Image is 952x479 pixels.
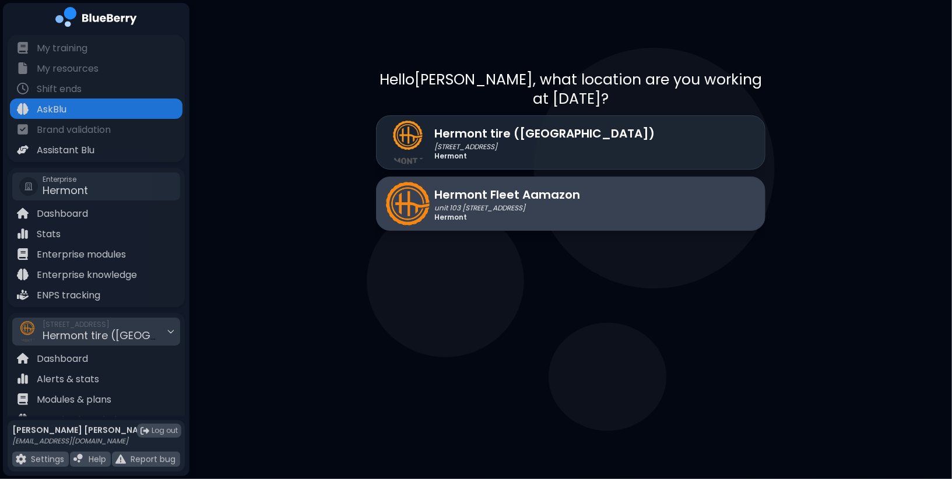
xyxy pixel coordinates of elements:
p: Hermont [434,152,655,161]
p: [EMAIL_ADDRESS][DOMAIN_NAME] [12,436,154,446]
img: file icon [17,373,29,385]
img: file icon [17,124,29,135]
span: Hermont [43,183,88,198]
img: file icon [17,353,29,364]
img: company thumbnail [17,321,38,342]
img: file icon [115,454,126,464]
img: company thumbnail [386,182,430,226]
p: [STREET_ADDRESS] [434,142,655,152]
img: file icon [17,289,29,301]
img: file icon [17,62,29,74]
p: My training [37,41,87,55]
img: file icon [17,207,29,219]
span: [STREET_ADDRESS] [43,320,159,329]
img: company thumbnail [386,121,430,164]
span: Log out [152,426,178,435]
p: Assistant Blu [37,143,94,157]
span: Enterprise [43,175,88,184]
img: file icon [17,144,29,156]
p: Hermont tire ([GEOGRAPHIC_DATA]) [434,125,655,142]
img: company logo [55,7,137,31]
a: company thumbnailHermont Fleet Aamazonunit 103 [STREET_ADDRESS]Hermont [376,177,765,231]
img: logout [140,427,149,435]
p: My resources [37,62,99,76]
p: Hermont [434,213,580,222]
img: file icon [16,454,26,464]
img: file icon [17,414,29,425]
img: file icon [17,42,29,54]
p: unit 103 [STREET_ADDRESS] [434,203,580,213]
p: Stats [37,227,61,241]
p: AskBlu [37,103,66,117]
img: file icon [17,103,29,115]
span: Hermont tire ([GEOGRAPHIC_DATA]) [43,328,233,343]
img: file icon [17,228,29,239]
p: Report bug [131,454,175,464]
p: Dashboard [37,207,88,221]
p: Enterprise knowledge [37,268,137,282]
p: Dashboard [37,352,88,366]
img: file icon [17,393,29,405]
p: Enterprise modules [37,248,126,262]
p: Settings [31,454,64,464]
p: Location knowledge [37,413,128,427]
p: ENPS tracking [37,288,100,302]
p: Modules & plans [37,393,111,407]
img: file icon [73,454,84,464]
p: Hello [PERSON_NAME] , what location are you working at [DATE]? [376,70,765,108]
p: Brand validation [37,123,111,137]
p: [PERSON_NAME] [PERSON_NAME] [12,425,154,435]
p: Shift ends [37,82,82,96]
img: file icon [17,269,29,280]
p: Help [89,454,106,464]
img: file icon [17,83,29,94]
p: Alerts & stats [37,372,99,386]
img: file icon [17,248,29,260]
p: Hermont Fleet Aamazon [434,186,580,203]
a: company thumbnailHermont tire ([GEOGRAPHIC_DATA])[STREET_ADDRESS]Hermont [376,115,765,170]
